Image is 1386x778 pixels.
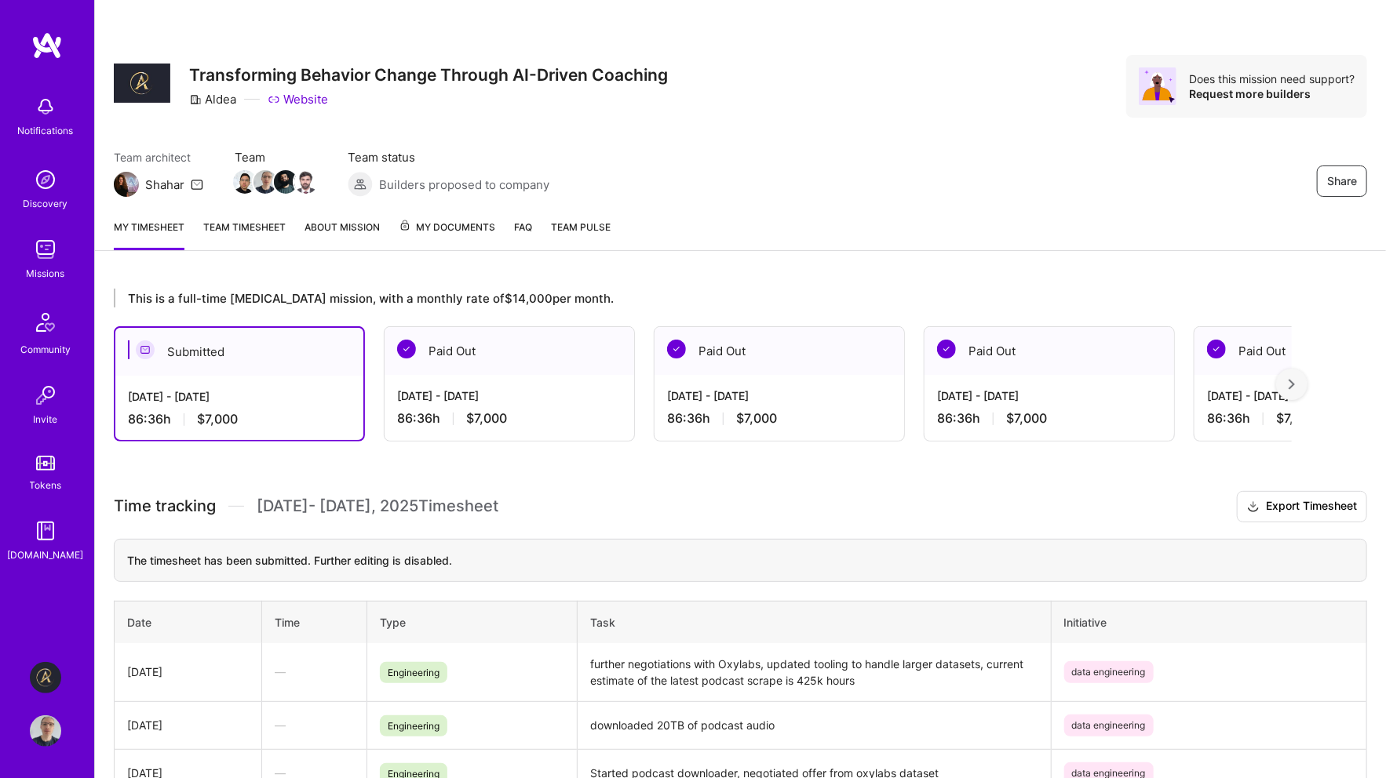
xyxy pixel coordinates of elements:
img: Invite [30,380,61,411]
img: User Avatar [30,715,61,747]
span: Builders proposed to company [379,176,549,193]
div: [DATE] - [DATE] [128,388,351,405]
span: Engineering [380,715,447,736]
th: Time [261,601,367,643]
span: [DATE] - [DATE] , 2025 Timesheet [257,496,498,516]
img: Paid Out [937,340,956,358]
img: tokens [36,456,55,471]
a: Aldea: Transforming Behavior Change Through AI-Driven Coaching [26,662,65,693]
i: icon Download [1247,499,1260,515]
img: Company Logo [114,64,170,104]
img: Avatar [1139,67,1176,105]
a: Team Member Avatar [255,169,275,195]
img: teamwork [30,234,61,265]
div: [DATE] [127,717,249,733]
img: logo [31,31,63,60]
i: icon CompanyGray [189,93,202,106]
span: $7,000 [1006,410,1047,427]
img: Paid Out [397,340,416,358]
a: Team Member Avatar [296,169,316,195]
img: Team Member Avatar [253,170,277,194]
div: Missions [27,265,65,282]
td: downloaded 20TB of podcast audio [578,701,1052,749]
a: About Mission [305,219,380,250]
div: Aldea [189,91,236,107]
span: Team Pulse [551,221,611,233]
img: Team Architect [114,172,139,197]
div: 86:36 h [128,411,351,427]
span: Engineering [380,662,447,683]
div: The timesheet has been submitted. Further editing is disabled. [114,539,1367,582]
div: Submitted [115,328,363,376]
img: Team Member Avatar [294,170,318,194]
img: Paid Out [667,340,686,358]
div: Request more builders [1189,86,1355,101]
div: Paid Out [385,327,634,375]
a: My timesheet [114,219,184,250]
div: Notifications [18,122,74,139]
span: My Documents [399,219,495,236]
span: data engineering [1064,661,1154,683]
div: [DOMAIN_NAME] [8,547,84,563]
a: Team timesheet [203,219,286,250]
button: Export Timesheet [1237,491,1367,522]
a: Website [268,91,328,107]
div: [DATE] - [DATE] [667,387,892,404]
div: 86:36 h [667,410,892,427]
i: icon Mail [191,178,203,191]
div: Paid Out [925,327,1174,375]
img: Team Member Avatar [274,170,297,194]
div: 86:36 h [937,410,1162,427]
button: Share [1317,165,1367,197]
img: Builders proposed to company [348,172,373,197]
div: Shahar [145,176,184,193]
a: Team Member Avatar [275,169,296,195]
div: Invite [34,411,58,427]
span: $7,000 [466,410,507,427]
div: Discovery [24,195,68,212]
img: Team Member Avatar [233,170,257,194]
img: Community [27,304,64,341]
img: right [1289,379,1295,390]
th: Task [578,601,1052,643]
div: [DATE] - [DATE] [937,387,1162,404]
div: Community [20,341,71,358]
div: Does this mission need support? [1189,71,1355,86]
span: Time tracking [114,496,216,516]
div: Paid Out [655,327,904,375]
img: Aldea: Transforming Behavior Change Through AI-Driven Coaching [30,662,61,693]
img: Paid Out [1207,340,1226,358]
th: Type [367,601,577,643]
span: Team status [348,149,549,165]
span: Team architect [114,149,203,165]
img: Submitted [136,340,155,359]
div: Tokens [30,477,62,493]
span: data engineering [1064,714,1154,736]
td: further negotiations with Oxylabs, updated tooling to handle larger datasets, current estimate of... [578,643,1052,702]
th: Date [115,601,262,643]
div: — [275,717,354,733]
a: My Documents [399,219,495,250]
div: This is a full-time [MEDICAL_DATA] mission, with a monthly rate of $14,000 per month. [114,289,1292,307]
a: FAQ [514,219,532,250]
a: Team Pulse [551,219,611,250]
div: 86:36 h [397,410,622,427]
span: Share [1327,173,1357,189]
a: User Avatar [26,715,65,747]
th: Initiative [1051,601,1366,643]
div: [DATE] - [DATE] [397,387,622,404]
img: guide book [30,515,61,547]
img: bell [30,91,61,122]
img: discovery [30,164,61,195]
span: $7,000 [197,411,238,427]
span: Team [235,149,316,165]
h3: Transforming Behavior Change Through AI-Driven Coaching [189,65,668,85]
span: $7,000 [1276,410,1317,427]
div: [DATE] [127,663,249,680]
span: $7,000 [736,410,777,427]
a: Team Member Avatar [235,169,255,195]
div: — [275,663,354,680]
